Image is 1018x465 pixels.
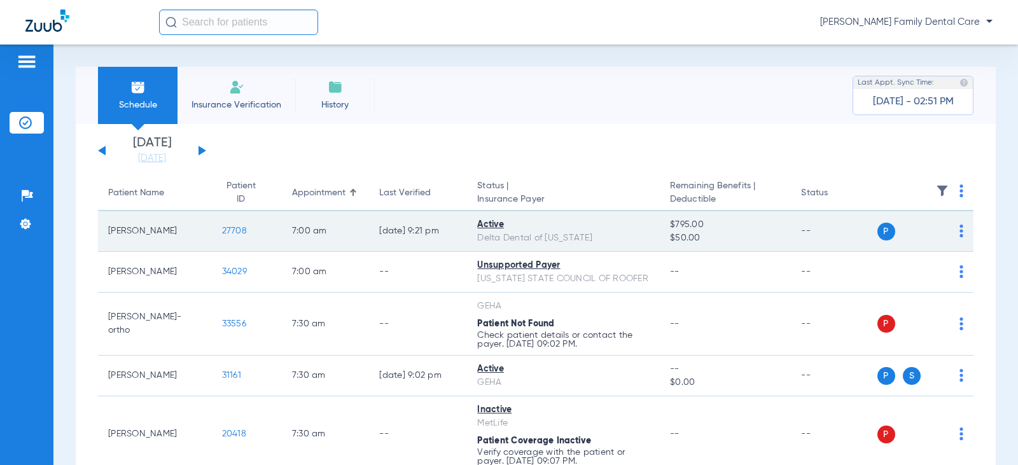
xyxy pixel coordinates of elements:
span: [PERSON_NAME] Family Dental Care [820,16,993,29]
td: -- [791,252,877,293]
span: Insurance Verification [187,99,286,111]
img: group-dot-blue.svg [959,427,963,440]
span: $0.00 [670,376,781,389]
td: [PERSON_NAME]-ortho [98,293,212,356]
img: group-dot-blue.svg [959,317,963,330]
span: Insurance Payer [477,193,650,206]
div: Patient Name [108,186,164,200]
td: [DATE] 9:02 PM [369,356,467,396]
th: Status | [467,176,660,211]
div: MetLife [477,417,650,430]
span: Patient Coverage Inactive [477,436,591,445]
img: History [328,80,343,95]
div: Last Verified [379,186,457,200]
div: [US_STATE] STATE COUNCIL OF ROOFER [477,272,650,286]
span: 34029 [222,267,247,276]
td: 7:30 AM [282,356,370,396]
td: -- [791,356,877,396]
td: [PERSON_NAME] [98,211,212,252]
span: [DATE] - 02:51 PM [873,95,954,108]
div: Patient ID [222,179,272,206]
li: [DATE] [114,137,190,165]
img: group-dot-blue.svg [959,184,963,197]
span: -- [670,319,680,328]
img: hamburger-icon [17,54,37,69]
div: Patient ID [222,179,260,206]
span: S [903,367,921,385]
td: -- [369,252,467,293]
span: -- [670,363,781,376]
img: group-dot-blue.svg [959,369,963,382]
span: -- [670,267,680,276]
span: History [305,99,365,111]
div: Last Verified [379,186,431,200]
img: group-dot-blue.svg [959,265,963,278]
span: $50.00 [670,232,781,245]
div: GEHA [477,376,650,389]
img: Schedule [130,80,146,95]
td: -- [791,293,877,356]
td: -- [791,211,877,252]
span: 27708 [222,226,247,235]
div: Active [477,218,650,232]
span: -- [670,429,680,438]
div: Appointment [292,186,345,200]
span: Deductible [670,193,781,206]
div: Unsupported Payer [477,259,650,272]
span: 31161 [222,371,241,380]
div: Inactive [477,403,650,417]
div: Appointment [292,186,359,200]
th: Status [791,176,877,211]
span: P [877,315,895,333]
span: Patient Not Found [477,319,554,328]
div: Patient Name [108,186,202,200]
td: 7:00 AM [282,211,370,252]
a: [DATE] [114,152,190,165]
span: Last Appt. Sync Time: [858,76,934,89]
td: 7:30 AM [282,293,370,356]
div: GEHA [477,300,650,313]
span: Schedule [108,99,168,111]
div: Active [477,363,650,376]
span: 20418 [222,429,246,438]
span: P [877,223,895,240]
td: 7:00 AM [282,252,370,293]
th: Remaining Benefits | [660,176,791,211]
img: last sync help info [959,78,968,87]
img: group-dot-blue.svg [959,225,963,237]
td: [DATE] 9:21 PM [369,211,467,252]
td: [PERSON_NAME] [98,252,212,293]
img: Zuub Logo [25,10,69,32]
div: Delta Dental of [US_STATE] [477,232,650,245]
img: Manual Insurance Verification [229,80,244,95]
span: 33556 [222,319,246,328]
td: [PERSON_NAME] [98,356,212,396]
p: Check patient details or contact the payer. [DATE] 09:02 PM. [477,331,650,349]
input: Search for patients [159,10,318,35]
td: -- [369,293,467,356]
span: $795.00 [670,218,781,232]
img: Search Icon [165,17,177,28]
img: filter.svg [936,184,949,197]
span: P [877,367,895,385]
span: P [877,426,895,443]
